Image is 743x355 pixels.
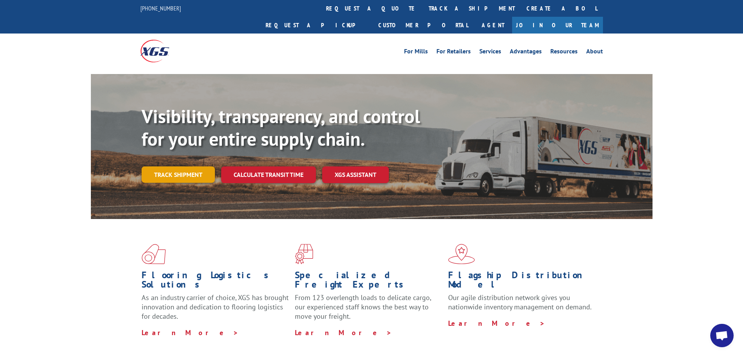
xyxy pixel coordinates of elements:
[140,4,181,12] a: [PHONE_NUMBER]
[295,244,313,264] img: xgs-icon-focused-on-flooring-red
[142,270,289,293] h1: Flooring Logistics Solutions
[372,17,474,34] a: Customer Portal
[479,48,501,57] a: Services
[142,104,420,151] b: Visibility, transparency, and control for your entire supply chain.
[322,166,389,183] a: XGS ASSISTANT
[260,17,372,34] a: Request a pickup
[142,293,289,321] span: As an industry carrier of choice, XGS has brought innovation and dedication to flooring logistics...
[142,244,166,264] img: xgs-icon-total-supply-chain-intelligence-red
[142,328,239,337] a: Learn More >
[404,48,428,57] a: For Mills
[448,270,596,293] h1: Flagship Distribution Model
[512,17,603,34] a: Join Our Team
[295,270,442,293] h1: Specialized Freight Experts
[550,48,578,57] a: Resources
[436,48,471,57] a: For Retailers
[586,48,603,57] a: About
[510,48,542,57] a: Advantages
[295,293,442,328] p: From 123 overlength loads to delicate cargo, our experienced staff knows the best way to move you...
[710,324,734,347] a: Open chat
[142,166,215,183] a: Track shipment
[448,293,592,311] span: Our agile distribution network gives you nationwide inventory management on demand.
[448,319,545,328] a: Learn More >
[474,17,512,34] a: Agent
[221,166,316,183] a: Calculate transit time
[295,328,392,337] a: Learn More >
[448,244,475,264] img: xgs-icon-flagship-distribution-model-red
